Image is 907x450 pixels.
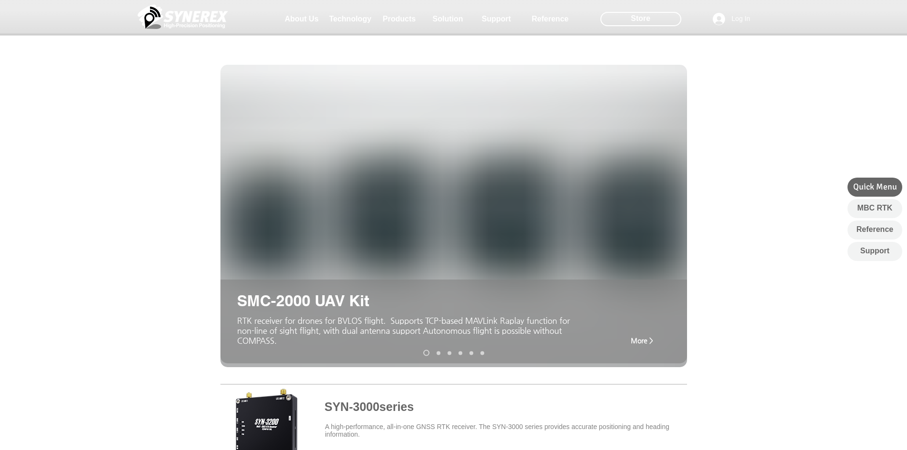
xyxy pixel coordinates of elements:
span: Log In [728,14,754,24]
button: Log In [706,10,757,28]
span: More > [631,337,653,344]
a: Technology [327,10,374,29]
iframe: Wix Chat [731,150,907,450]
a: Solution [424,10,472,29]
a: Support [473,10,520,29]
a: About Us [278,10,326,29]
span: Solution [433,15,463,23]
a: MRD-1000v2 [458,351,462,355]
span: About Us [285,15,319,23]
span: Products [383,15,416,23]
div: Store [600,12,681,26]
span: Support [482,15,511,23]
a: Products [376,10,423,29]
a: Reference [527,10,574,29]
span: SMC-2000 UAV Kit [237,291,369,310]
span: Reference [532,15,568,23]
a: TDR-3000 [469,351,473,355]
a: More > [623,331,661,350]
a: MDU-2000 UAV Kit [480,351,484,355]
span: ​RTK receiver for drones for BVLOS flight. Supports TCP-based MAVLink Raplay function for non-lin... [237,316,570,345]
span: Store [631,13,650,24]
span: Technology [329,15,371,23]
a: SYN-3000 series [423,350,429,356]
div: Slideshow [220,65,687,367]
nav: Slides [419,350,488,356]
img: Cinnerex_White_simbol_Land 1.png [138,2,228,31]
a: SMC-2000 [437,351,440,355]
a: MRP-2000v2 [448,351,451,355]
